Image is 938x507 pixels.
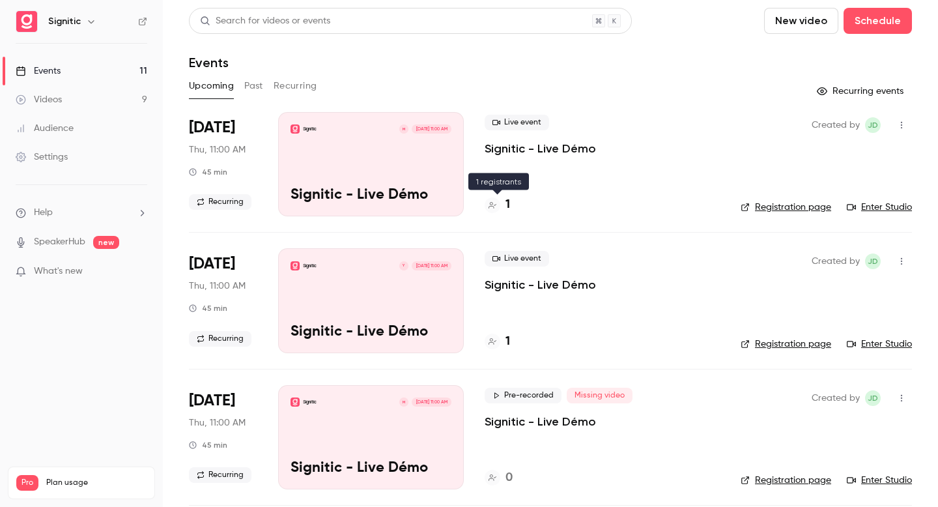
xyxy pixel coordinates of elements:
[278,385,464,489] a: Signitic - Live DémoSigniticM[DATE] 11:00 AMSignitic - Live Démo
[200,14,330,28] div: Search for videos or events
[189,467,251,483] span: Recurring
[189,416,246,429] span: Thu, 11:00 AM
[291,124,300,134] img: Signitic - Live Démo
[274,76,317,96] button: Recurring
[485,277,596,293] a: Signitic - Live Démo
[505,469,513,487] h4: 0
[291,261,300,270] img: Signitic - Live Démo
[399,124,409,134] div: M
[189,254,235,274] span: [DATE]
[93,236,119,249] span: new
[868,117,878,133] span: JD
[48,15,81,28] h6: Signitic
[812,390,860,406] span: Created by
[812,117,860,133] span: Created by
[303,126,317,132] p: Signitic
[189,303,227,313] div: 45 min
[189,194,251,210] span: Recurring
[865,390,881,406] span: Joris Dulac
[847,338,912,351] a: Enter Studio
[847,201,912,214] a: Enter Studio
[303,399,317,405] p: Signitic
[412,398,451,407] span: [DATE] 11:00 AM
[16,65,61,78] div: Events
[189,385,257,489] div: Oct 16 Thu, 11:00 AM (Europe/Paris)
[278,248,464,353] a: Signitic - Live DémoSigniticY[DATE] 11:00 AMSignitic - Live Démo
[868,390,878,406] span: JD
[485,414,596,429] a: Signitic - Live Démo
[485,141,596,156] a: Signitic - Live Démo
[844,8,912,34] button: Schedule
[189,331,251,347] span: Recurring
[278,112,464,216] a: Signitic - Live DémoSigniticM[DATE] 11:00 AMSignitic - Live Démo
[865,117,881,133] span: Joris Dulac
[485,115,549,130] span: Live event
[291,324,451,341] p: Signitic - Live Démo
[189,280,246,293] span: Thu, 11:00 AM
[505,196,510,214] h4: 1
[34,265,83,278] span: What's new
[485,469,513,487] a: 0
[485,333,510,351] a: 1
[16,151,68,164] div: Settings
[291,398,300,407] img: Signitic - Live Démo
[303,263,317,269] p: Signitic
[189,440,227,450] div: 45 min
[412,124,451,134] span: [DATE] 11:00 AM
[485,388,561,403] span: Pre-recorded
[16,206,147,220] li: help-dropdown-opener
[485,196,510,214] a: 1
[16,475,38,491] span: Pro
[868,254,878,269] span: JD
[16,11,37,32] img: Signitic
[741,338,831,351] a: Registration page
[399,261,409,271] div: Y
[189,167,227,177] div: 45 min
[189,390,235,411] span: [DATE]
[764,8,838,34] button: New video
[16,93,62,106] div: Videos
[34,206,53,220] span: Help
[567,388,632,403] span: Missing video
[399,397,409,407] div: M
[189,143,246,156] span: Thu, 11:00 AM
[865,254,881,269] span: Joris Dulac
[189,248,257,353] div: Oct 9 Thu, 11:00 AM (Europe/Paris)
[812,254,860,269] span: Created by
[34,235,85,249] a: SpeakerHub
[16,122,74,135] div: Audience
[189,117,235,138] span: [DATE]
[741,474,831,487] a: Registration page
[291,460,451,477] p: Signitic - Live Démo
[741,201,831,214] a: Registration page
[244,76,263,96] button: Past
[189,55,229,70] h1: Events
[847,474,912,487] a: Enter Studio
[811,81,912,102] button: Recurring events
[46,478,147,488] span: Plan usage
[505,333,510,351] h4: 1
[189,76,234,96] button: Upcoming
[412,261,451,270] span: [DATE] 11:00 AM
[485,251,549,267] span: Live event
[189,112,257,216] div: Oct 2 Thu, 11:00 AM (Europe/Paris)
[291,187,451,204] p: Signitic - Live Démo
